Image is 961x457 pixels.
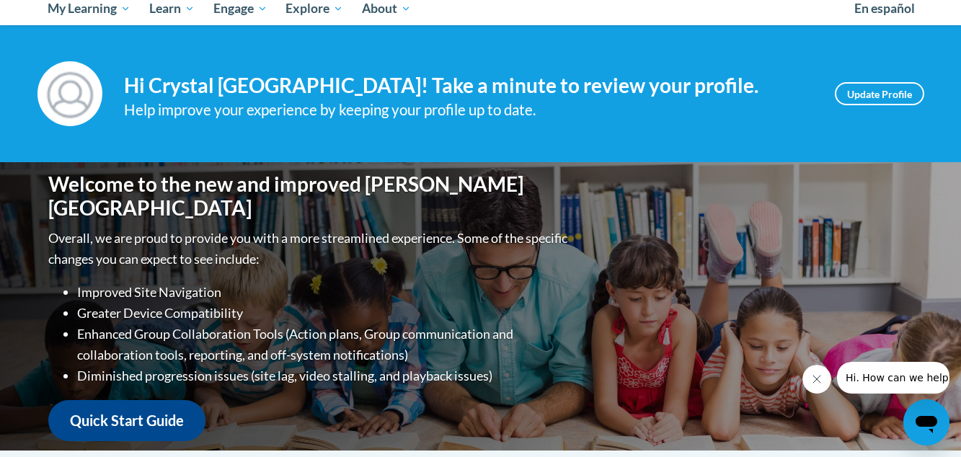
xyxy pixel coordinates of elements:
li: Greater Device Compatibility [77,303,571,324]
li: Enhanced Group Collaboration Tools (Action plans, Group communication and collaboration tools, re... [77,324,571,365]
div: Help improve your experience by keeping your profile up to date. [124,98,813,122]
iframe: Close message [802,365,831,394]
li: Improved Site Navigation [77,282,571,303]
img: Profile Image [37,61,102,126]
li: Diminished progression issues (site lag, video stalling, and playback issues) [77,365,571,386]
iframe: Message from company [837,362,949,394]
p: Overall, we are proud to provide you with a more streamlined experience. Some of the specific cha... [48,228,571,270]
span: Hi. How can we help? [9,10,117,22]
a: Update Profile [835,82,924,105]
h1: Welcome to the new and improved [PERSON_NAME][GEOGRAPHIC_DATA] [48,172,571,221]
iframe: Button to launch messaging window [903,399,949,445]
a: Quick Start Guide [48,400,205,441]
h4: Hi Crystal [GEOGRAPHIC_DATA]! Take a minute to review your profile. [124,74,813,98]
span: En español [854,1,915,16]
